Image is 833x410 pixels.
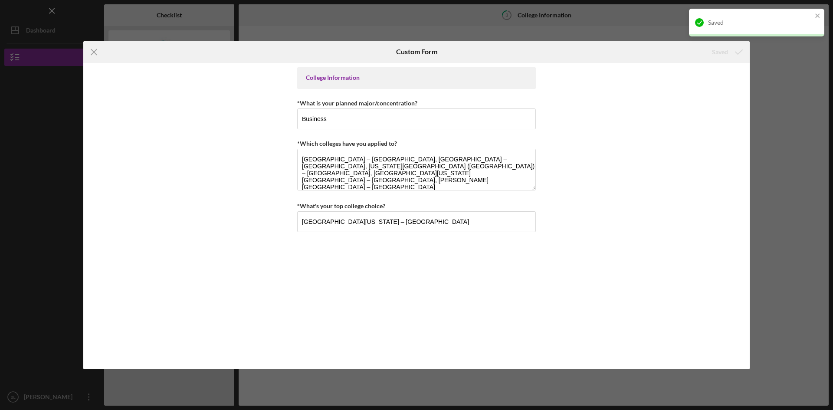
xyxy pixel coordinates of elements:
div: Saved [712,43,728,61]
button: Saved [703,43,750,61]
label: *What's your top college choice? [297,202,385,210]
button: close [815,12,821,20]
label: *What is your planned major/concentration? [297,99,417,107]
div: Saved [708,19,812,26]
label: *Which colleges have you applied to? [297,140,397,147]
div: College Information [306,74,527,81]
textarea: [GEOGRAPHIC_DATA] – [GEOGRAPHIC_DATA], [GEOGRAPHIC_DATA] – [GEOGRAPHIC_DATA], [US_STATE][GEOGRAPH... [297,149,536,190]
h6: Custom Form [396,48,437,56]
